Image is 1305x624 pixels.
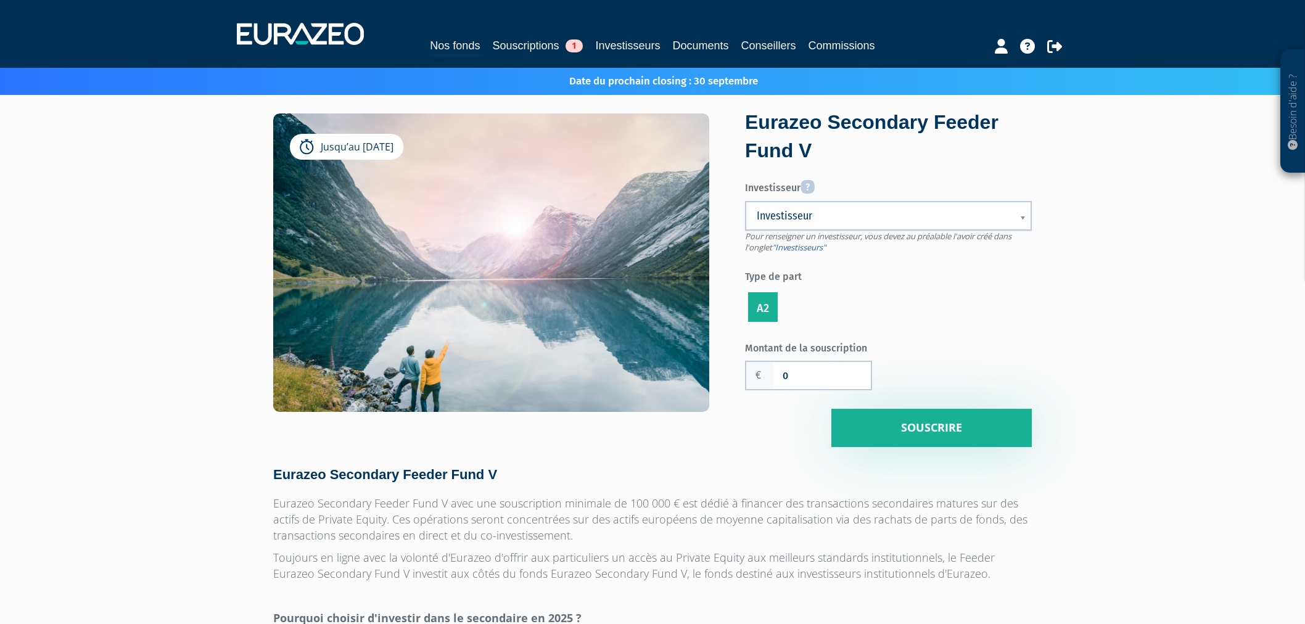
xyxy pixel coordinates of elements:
input: Montant de la souscription souhaité [773,362,871,389]
a: Nos fonds [430,37,480,56]
a: Commissions [809,37,875,54]
a: Souscriptions1 [492,37,583,54]
div: Eurazeo Secondary Feeder Fund V [745,109,1032,165]
span: Pour renseigner un investisseur, vous devez au préalable l'avoir créé dans l'onglet [745,231,1011,253]
a: Conseillers [741,37,796,54]
a: Investisseurs [595,37,660,54]
h4: Eurazeo Secondary Feeder Fund V [273,467,1032,482]
img: 1732889491-logotype_eurazeo_blanc_rvb.png [237,23,364,45]
p: Toujours en ligne avec la volonté d'Eurazeo d'offrir aux particuliers un accès au Private Equity ... [273,549,1032,581]
p: Date du prochain closing : 30 septembre [533,74,758,89]
input: Souscrire [831,409,1032,447]
label: Investisseur [745,175,1032,195]
a: "Investisseurs" [772,242,826,253]
img: Eurazeo Secondary Feeder Fund V [273,113,709,462]
span: Investisseur [757,208,1004,223]
label: A2 [748,292,778,322]
span: 1 [566,39,583,52]
label: Type de part [745,266,1032,284]
a: Documents [673,37,729,54]
p: Eurazeo Secondary Feeder Fund V avec une souscription minimale de 100 000 € est dédié à financer ... [273,495,1032,543]
label: Montant de la souscription [745,337,889,356]
div: Jusqu’au [DATE] [290,134,403,160]
p: Besoin d'aide ? [1286,56,1300,167]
